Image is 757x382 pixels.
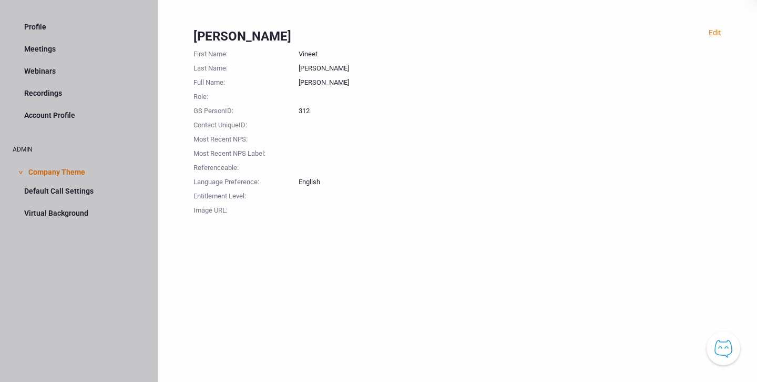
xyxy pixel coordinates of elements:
div: ∑aåāБδ ⷺ [4,39,154,51]
div: [PERSON_NAME] [193,27,721,45]
div: Language Preference : [193,173,299,187]
div: Contact UniqueID : [193,116,299,130]
div: Full Name : [193,74,299,88]
div: ∑aåāБδ ⷺ [4,4,154,16]
div: ∑aåāБδ ⷺ [4,27,154,39]
button: Knowledge Center Bot, also known as KC Bot is an onboarding assistant that allows you to see the ... [707,331,740,365]
div: Most Recent NPS : [193,130,299,145]
div: Vineet [299,45,721,59]
div: Entitlement Level : [193,187,299,202]
div: [PERSON_NAME] [299,74,721,88]
div: Referenceable : [193,159,299,173]
div: ∑aåāБδ ⷺ [4,16,154,27]
div: [PERSON_NAME] [299,59,721,74]
div: English [299,173,721,187]
div: Role : [193,88,299,102]
a: Edit [709,28,721,37]
div: First Name : [193,45,299,59]
div: Last Name : [193,59,299,74]
div: 312 [299,102,721,116]
div: GS PersonID : [193,102,299,116]
div: Most Recent NPS Label : [193,145,299,159]
div: Image URL : [193,202,299,216]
